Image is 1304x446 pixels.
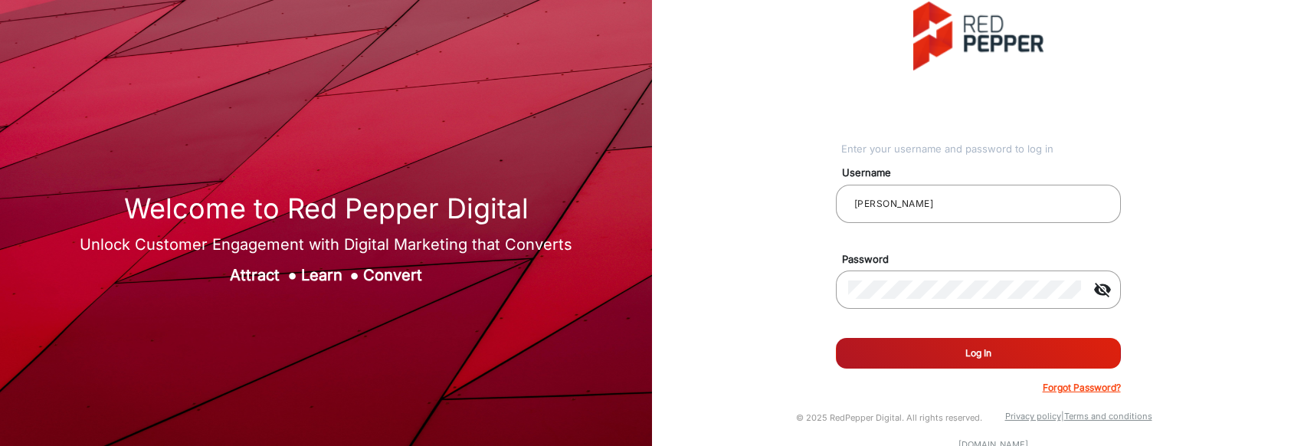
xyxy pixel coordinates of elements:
p: Forgot Password? [1043,381,1121,395]
small: © 2025 RedPepper Digital. All rights reserved. [796,412,982,423]
h1: Welcome to Red Pepper Digital [80,192,572,225]
mat-icon: visibility_off [1084,280,1121,299]
div: Enter your username and password to log in [841,142,1121,157]
input: Your username [848,195,1109,213]
div: Attract Learn Convert [80,264,572,287]
button: Log In [836,338,1121,369]
a: Privacy policy [1005,411,1061,421]
img: vmg-logo [913,2,1044,71]
a: Terms and conditions [1064,411,1152,421]
span: ● [350,266,359,284]
mat-label: Password [831,252,1139,267]
span: ● [287,266,297,284]
mat-label: Username [831,166,1139,181]
div: Unlock Customer Engagement with Digital Marketing that Converts [80,233,572,256]
a: | [1061,411,1064,421]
